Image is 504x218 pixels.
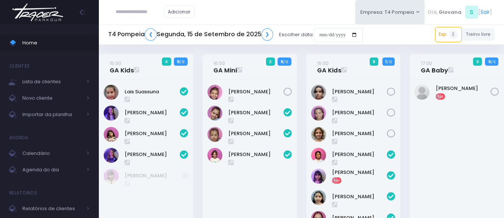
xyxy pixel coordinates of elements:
[414,85,429,100] img: Eloá Leme Sena Oliveira
[488,59,491,65] strong: 5
[462,28,495,41] a: Treino livre
[213,60,225,67] small: 16:00
[22,93,82,103] span: Novo cliente
[104,106,119,121] img: Lia Widman
[125,172,182,180] a: [PERSON_NAME]
[207,85,222,100] img: Olivia Tozi
[108,26,363,43] div: Escolher data:
[332,88,387,96] a: [PERSON_NAME]
[281,59,283,65] strong: 8
[449,30,458,39] span: 2
[9,130,28,145] h4: Agenda
[283,60,288,64] small: / 12
[9,186,37,200] h4: Relatórios
[317,59,341,74] a: 16:00GA Kids
[110,60,121,67] small: 15:00
[311,85,326,100] img: Luiza Lobello Demônaco
[311,190,326,205] img: Luisa Yen Muller
[22,204,82,214] span: Relatórios de clientes
[22,149,82,158] span: Calendário
[435,27,462,42] a: Exp2
[177,59,179,65] strong: 8
[311,148,326,163] img: Clara Sigolo
[421,59,448,74] a: 17:00GA Baby
[436,85,491,92] a: [PERSON_NAME]
[421,60,432,67] small: 17:00
[207,106,222,121] img: LARA SHIMABUC
[439,9,461,16] span: Giovana
[104,169,119,184] img: Clarice Lopes
[387,60,392,64] small: / 12
[110,59,134,74] a: 15:00GA Kids
[425,4,495,21] div: [ ]
[108,28,273,41] h5: T4 Pompeia Segunda, 15 de Setembro de 2025
[9,59,29,74] h4: Clientes
[311,169,326,184] img: Letícia Aya Saeki
[266,57,275,66] span: 3
[332,109,387,116] a: [PERSON_NAME]
[125,130,180,137] a: [PERSON_NAME]
[145,28,157,41] a: ❮
[125,109,180,116] a: [PERSON_NAME]
[228,109,284,116] a: [PERSON_NAME]
[317,60,329,67] small: 16:00
[332,151,387,158] a: [PERSON_NAME]
[179,60,184,64] small: / 12
[162,57,171,66] span: 4
[473,57,482,66] span: 0
[228,88,284,96] a: [PERSON_NAME]
[22,38,90,48] span: Home
[385,59,387,65] strong: 1
[207,148,222,163] img: Mariana Tamarindo de Souza
[164,6,195,18] a: Adicionar
[332,169,387,176] a: [PERSON_NAME]
[207,127,222,142] img: Luísa Veludo Uchôa
[311,127,326,142] img: Rafaela Braga
[22,77,82,87] span: Lista de clientes
[491,60,495,64] small: / 6
[332,193,387,200] a: [PERSON_NAME]
[22,110,82,119] span: Importar da planilha
[370,57,379,66] span: 8
[465,6,478,19] span: S
[104,127,119,142] img: Luiza Braz
[213,59,237,74] a: 16:00GA Mini
[22,165,82,175] span: Agenda do dia
[311,106,326,121] img: Paolla Guerreiro
[125,151,180,158] a: [PERSON_NAME]
[332,130,387,137] a: [PERSON_NAME]
[104,85,119,100] img: Lais Suassuna
[228,130,284,137] a: [PERSON_NAME]
[228,151,284,158] a: [PERSON_NAME]
[428,9,438,16] span: Olá,
[262,28,273,41] a: ❯
[104,148,119,163] img: Rosa Widman
[480,8,490,16] a: Sair
[125,88,180,96] a: Lais Suassuna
